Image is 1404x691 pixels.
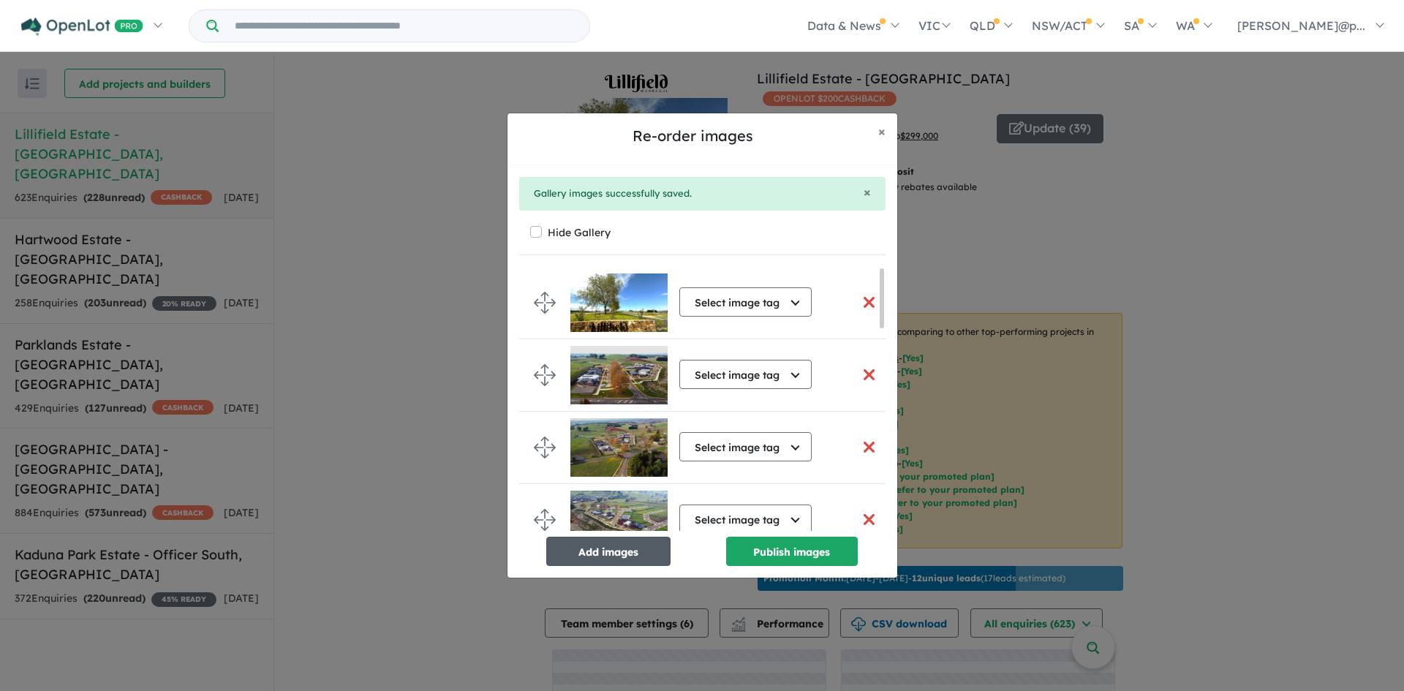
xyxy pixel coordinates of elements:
[570,491,668,549] img: Lillifield%20Estate%20-%20Warragul___1748919823.JPG
[570,273,668,332] img: Lillifield%20Estate%20-%20Warragul___1729387236.JPG
[534,364,556,386] img: drag.svg
[726,537,858,566] button: Publish images
[546,537,671,566] button: Add images
[534,292,556,314] img: drag.svg
[679,287,812,317] button: Select image tag
[679,360,812,389] button: Select image tag
[222,10,586,42] input: Try estate name, suburb, builder or developer
[548,222,611,243] label: Hide Gallery
[878,123,886,140] span: ×
[864,186,871,199] button: Close
[1237,18,1365,33] span: [PERSON_NAME]@p...
[534,437,556,458] img: drag.svg
[864,184,871,200] span: ×
[21,18,143,36] img: Openlot PRO Logo White
[570,418,668,477] img: Lillifield%20Estate%20-%20Warragul___1748919808.JPG
[519,125,867,147] h5: Re-order images
[534,186,871,202] div: Gallery images successfully saved.
[679,432,812,461] button: Select image tag
[570,346,668,404] img: Lillifield%20Estate%20-%20Warragul___1748919875.JPG
[679,505,812,534] button: Select image tag
[534,509,556,531] img: drag.svg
